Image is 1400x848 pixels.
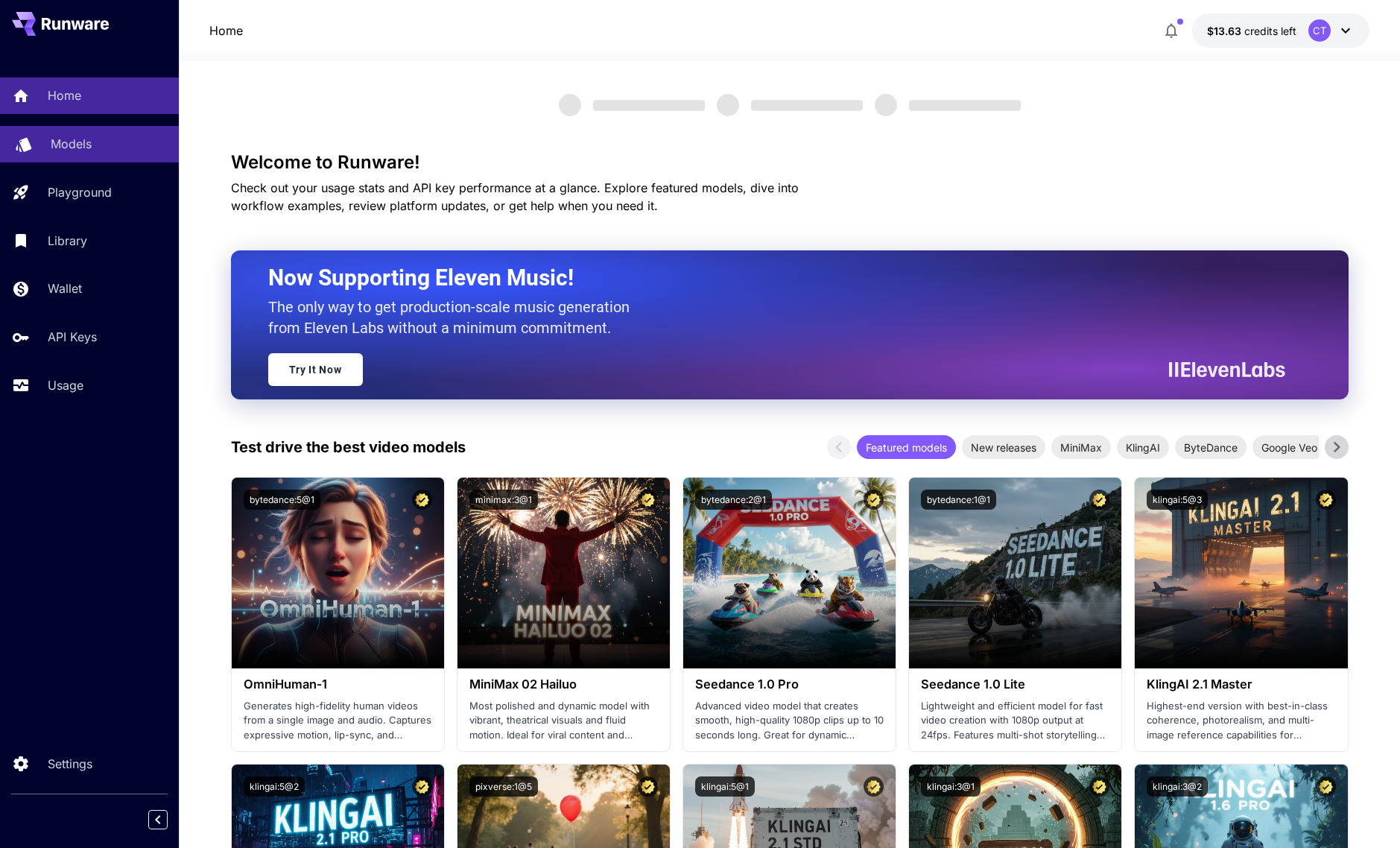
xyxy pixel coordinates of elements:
button: Certified Model – Vetted for best performance and includes a commercial license. [1089,490,1109,510]
button: klingai:5@1 [695,776,755,797]
button: Certified Model – Vetted for best performance and includes a commercial license. [412,490,432,510]
div: KlingAI [1117,435,1169,459]
div: Google Veo [1252,435,1326,459]
img: alt [909,478,1121,668]
span: Check out your usage stats and API key performance at a glance. Explore featured models, dive int... [231,180,799,213]
button: Certified Model – Vetted for best performance and includes a commercial license. [1089,776,1109,797]
div: $13.6329 [1207,23,1296,39]
button: bytedance:5@1 [244,490,320,510]
nav: breadcrumb [209,22,243,39]
img: alt [232,478,444,668]
button: Certified Model – Vetted for best performance and includes a commercial license. [1316,490,1336,510]
h3: Seedance 1.0 Pro [695,677,884,692]
button: klingai:3@2 [1147,776,1208,797]
p: Playground [48,183,112,201]
p: Library [48,232,87,250]
p: Generates high-fidelity human videos from a single image and audio. Captures expressive motion, l... [244,699,432,743]
img: alt [457,478,670,668]
p: The only way to get production-scale music generation from Eleven Labs without a minimum commitment. [268,297,641,338]
a: Home [209,22,243,39]
button: Certified Model – Vetted for best performance and includes a commercial license. [864,776,884,797]
button: minimax:3@1 [469,490,538,510]
div: CT [1308,19,1331,42]
button: Certified Model – Vetted for best performance and includes a commercial license. [638,776,658,797]
div: New releases [962,435,1045,459]
p: Lightweight and efficient model for fast video creation with 1080p output at 24fps. Features mult... [921,699,1109,743]
button: klingai:3@1 [921,776,981,797]
button: Certified Model – Vetted for best performance and includes a commercial license. [638,490,658,510]
button: Collapse sidebar [148,810,168,829]
h2: Now Supporting Eleven Music! [268,264,1274,292]
p: Test drive the best video models [231,436,466,458]
p: API Keys [48,328,97,346]
button: bytedance:2@1 [695,490,772,510]
button: klingai:5@2 [244,776,305,797]
p: Wallet [48,279,82,297]
h3: Seedance 1.0 Lite [921,677,1109,692]
h3: OmniHuman‑1 [244,677,432,692]
span: $13.63 [1207,25,1244,37]
p: Models [51,135,92,153]
img: alt [1135,478,1347,668]
span: ByteDance [1175,440,1247,455]
h3: KlingAI 2.1 Master [1147,677,1335,692]
button: pixverse:1@5 [469,776,538,797]
a: Try It Now [268,353,363,386]
button: Certified Model – Vetted for best performance and includes a commercial license. [1316,776,1336,797]
button: klingai:5@3 [1147,490,1208,510]
p: Highest-end version with best-in-class coherence, photorealism, and multi-image reference capabil... [1147,699,1335,743]
div: MiniMax [1051,435,1111,459]
p: Usage [48,376,83,394]
span: KlingAI [1117,440,1169,455]
button: bytedance:1@1 [921,490,996,510]
p: Advanced video model that creates smooth, high-quality 1080p clips up to 10 seconds long. Great f... [695,699,884,743]
h3: Welcome to Runware! [231,152,1349,173]
button: Certified Model – Vetted for best performance and includes a commercial license. [412,776,432,797]
span: MiniMax [1051,440,1111,455]
span: New releases [962,440,1045,455]
span: Google Veo [1252,440,1326,455]
button: $13.6329CT [1192,13,1369,48]
div: Featured models [857,435,956,459]
p: Most polished and dynamic model with vibrant, theatrical visuals and fluid motion. Ideal for vira... [469,699,658,743]
span: credits left [1244,25,1296,37]
p: Home [48,86,81,104]
img: alt [683,478,896,668]
button: Certified Model – Vetted for best performance and includes a commercial license. [864,490,884,510]
p: Settings [48,755,92,773]
div: ByteDance [1175,435,1247,459]
span: Featured models [857,440,956,455]
div: Collapse sidebar [159,806,179,833]
h3: MiniMax 02 Hailuo [469,677,658,692]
